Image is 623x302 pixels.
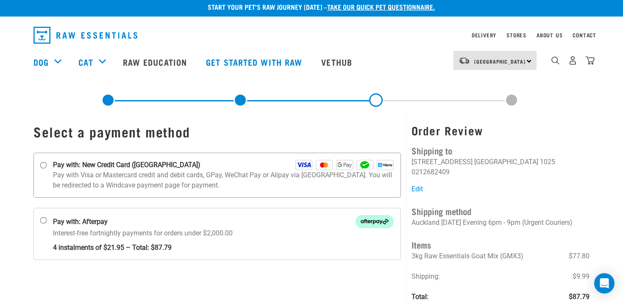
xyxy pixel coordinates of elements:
img: WeChat [356,160,373,170]
a: About Us [537,34,562,36]
h4: Shipping method [412,204,590,218]
p: Interest-free fortnightly payments for orders under $2,000.00 [53,228,394,253]
a: Dog [33,56,49,68]
h1: Select a payment method [33,124,401,139]
img: Visa [295,160,312,170]
h4: Items [412,238,590,251]
a: Contact [573,34,596,36]
img: Mastercard [316,160,333,170]
img: Raw Essentials Logo [33,27,137,44]
img: GPay [336,160,353,170]
img: user.png [568,56,577,65]
span: 3kg Raw Essentials Goat Mix (GMX3) [412,252,523,260]
span: [GEOGRAPHIC_DATA] [474,60,526,63]
p: Auckland [DATE] Evening 6pm - 9pm (Urgent Couriers) [412,218,590,228]
img: home-icon@2x.png [586,56,595,65]
a: Stores [506,34,526,36]
h4: Shipping to [412,144,590,157]
li: 0212682409 [412,168,450,176]
li: [STREET_ADDRESS] [412,158,473,166]
strong: Pay with: New Credit Card ([GEOGRAPHIC_DATA]) [53,160,200,170]
img: Alipay [377,160,394,170]
img: van-moving.png [459,57,470,64]
a: Vethub [313,45,363,79]
div: Open Intercom Messenger [594,273,615,294]
img: home-icon-1@2x.png [551,56,559,64]
a: Delivery [472,34,496,36]
span: Shipping: [412,272,440,280]
nav: dropdown navigation [27,23,596,47]
a: take our quick pet questionnaire. [327,5,435,8]
p: Pay with Visa or Mastercard credit and debit cards, GPay, WeChat Pay or Alipay via [GEOGRAPHIC_DA... [53,170,394,190]
span: $87.79 [569,292,590,302]
span: $9.99 [573,271,590,282]
input: Pay with: New Credit Card ([GEOGRAPHIC_DATA]) Visa Mastercard GPay WeChat Alipay Pay with Visa or... [40,162,47,169]
span: $77.80 [569,251,590,261]
li: [GEOGRAPHIC_DATA] 1025 [474,158,555,166]
img: Afterpay [356,215,394,228]
input: Pay with: Afterpay Afterpay Interest-free fortnightly payments for orders under $2,000.00 4 insta... [40,217,47,224]
h3: Order Review [412,124,590,137]
a: Edit [412,185,423,193]
strong: Total: [412,293,428,301]
a: Cat [78,56,93,68]
strong: 4 instalments of $21.95 – Total: $87.79 [53,238,394,253]
a: Get started with Raw [197,45,313,79]
a: Raw Education [114,45,197,79]
strong: Pay with: Afterpay [53,217,108,227]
